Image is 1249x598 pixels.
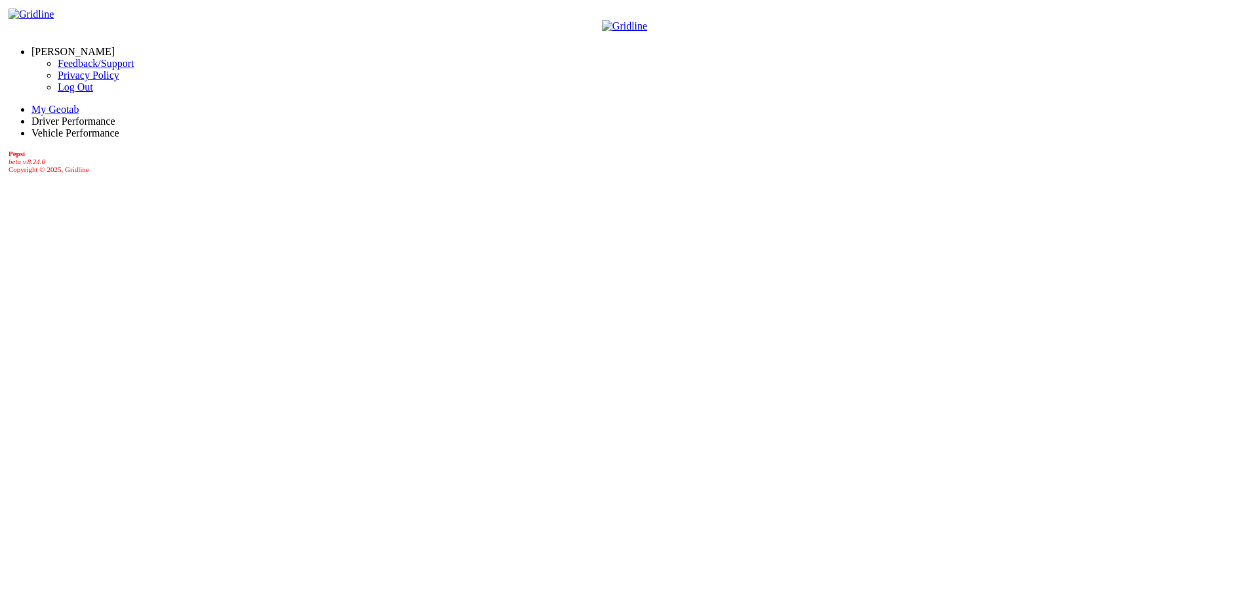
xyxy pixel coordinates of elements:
[58,70,119,81] a: Privacy Policy
[9,150,1244,173] div: Copyright © 2025, Gridline
[602,20,647,32] img: Gridline
[31,127,119,139] a: Vehicle Performance
[9,158,45,165] i: beta v.8.24.0
[31,116,115,127] a: Driver Performance
[9,9,54,20] img: Gridline
[9,150,25,158] b: Pepsi
[58,81,93,93] a: Log Out
[31,46,115,57] a: [PERSON_NAME]
[31,104,79,115] a: My Geotab
[58,58,134,69] a: Feedback/Support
